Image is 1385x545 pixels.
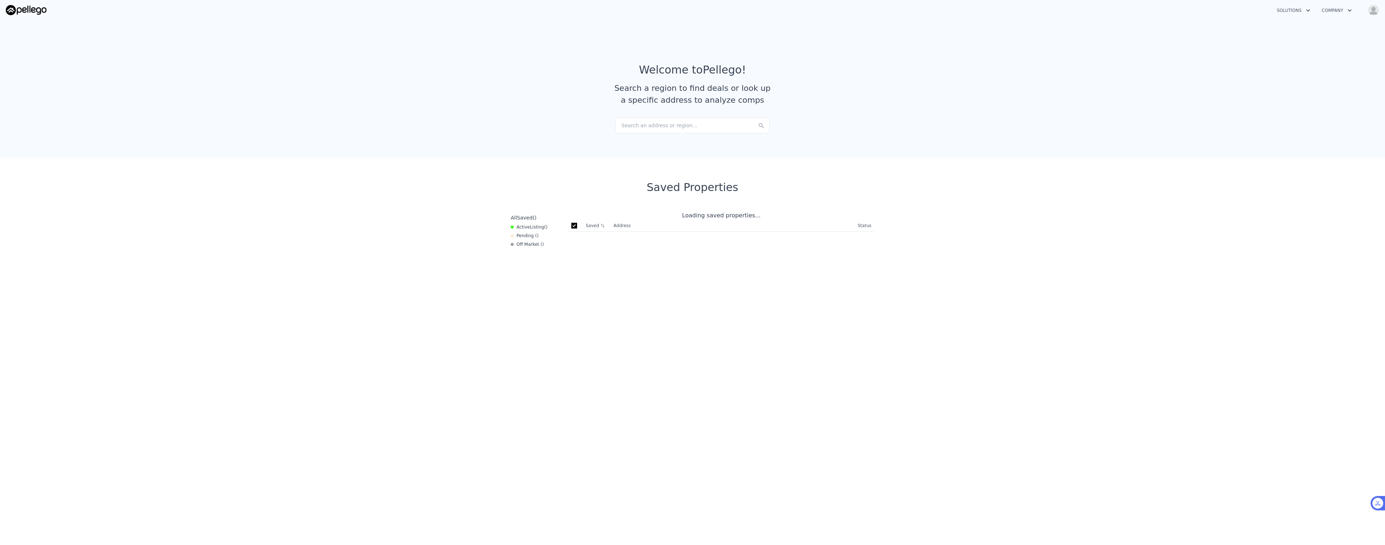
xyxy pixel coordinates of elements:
[1368,4,1379,16] img: avatar
[1316,4,1358,17] button: Company
[583,220,611,231] th: Saved
[6,5,47,15] img: Pellego
[1271,4,1316,17] button: Solutions
[511,242,544,247] div: Off Market ( )
[530,225,544,230] span: Listing
[611,220,855,232] th: Address
[517,215,532,221] span: Saved
[855,220,874,232] th: Status
[516,224,548,230] span: Active ( )
[615,118,770,133] div: Search an address or region...
[508,181,877,194] div: Saved Properties
[511,233,538,239] div: Pending ( )
[511,214,537,221] div: All ( )
[639,63,746,76] div: Welcome to Pellego !
[612,82,773,106] div: Search a region to find deals or look up a specific address to analyze comps
[568,211,874,220] div: Loading saved properties...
